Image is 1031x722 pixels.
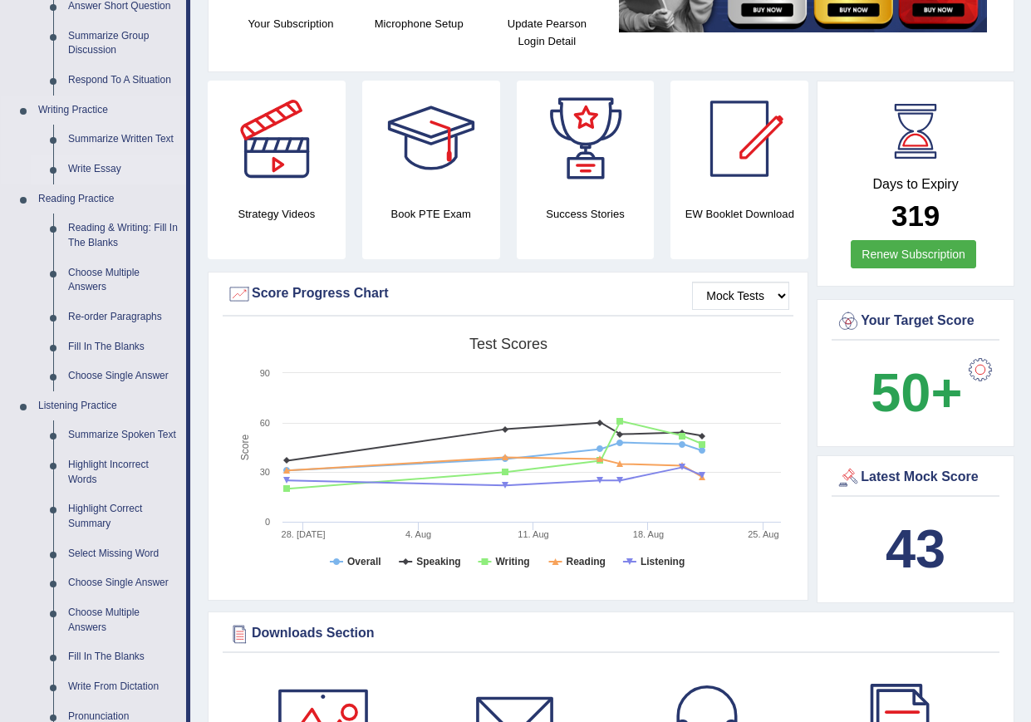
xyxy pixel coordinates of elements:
[61,539,186,569] a: Select Missing Word
[61,66,186,96] a: Respond To A Situation
[469,336,547,352] tspan: Test scores
[260,418,270,428] text: 60
[260,368,270,378] text: 90
[61,22,186,66] a: Summarize Group Discussion
[495,556,529,567] tspan: Writing
[282,529,326,539] tspan: 28. [DATE]
[886,518,945,579] b: 43
[633,529,664,539] tspan: 18. Aug
[227,621,995,646] div: Downloads Section
[61,361,186,391] a: Choose Single Answer
[260,467,270,477] text: 30
[31,391,186,421] a: Listening Practice
[61,642,186,672] a: Fill In The Blanks
[836,177,995,192] h4: Days to Expiry
[416,556,460,567] tspan: Speaking
[31,96,186,125] a: Writing Practice
[891,199,940,232] b: 319
[61,672,186,702] a: Write From Dictation
[836,465,995,490] div: Latest Mock Score
[61,450,186,494] a: Highlight Incorrect Words
[347,556,381,567] tspan: Overall
[227,282,789,307] div: Score Progress Chart
[61,598,186,642] a: Choose Multiple Answers
[61,302,186,332] a: Re-order Paragraphs
[670,205,808,223] h4: EW Booklet Download
[61,332,186,362] a: Fill In The Blanks
[567,556,606,567] tspan: Reading
[31,184,186,214] a: Reading Practice
[363,15,474,32] h4: Microphone Setup
[518,529,548,539] tspan: 11. Aug
[851,240,976,268] a: Renew Subscription
[871,362,962,423] b: 50+
[239,435,251,461] tspan: Score
[517,205,655,223] h4: Success Stories
[235,15,346,32] h4: Your Subscription
[61,420,186,450] a: Summarize Spoken Text
[641,556,685,567] tspan: Listening
[61,258,186,302] a: Choose Multiple Answers
[61,568,186,598] a: Choose Single Answer
[61,125,186,155] a: Summarize Written Text
[362,205,500,223] h4: Book PTE Exam
[208,205,346,223] h4: Strategy Videos
[748,529,778,539] tspan: 25. Aug
[61,155,186,184] a: Write Essay
[265,517,270,527] text: 0
[405,529,431,539] tspan: 4. Aug
[61,214,186,258] a: Reading & Writing: Fill In The Blanks
[836,309,995,334] div: Your Target Score
[61,494,186,538] a: Highlight Correct Summary
[491,15,602,50] h4: Update Pearson Login Detail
